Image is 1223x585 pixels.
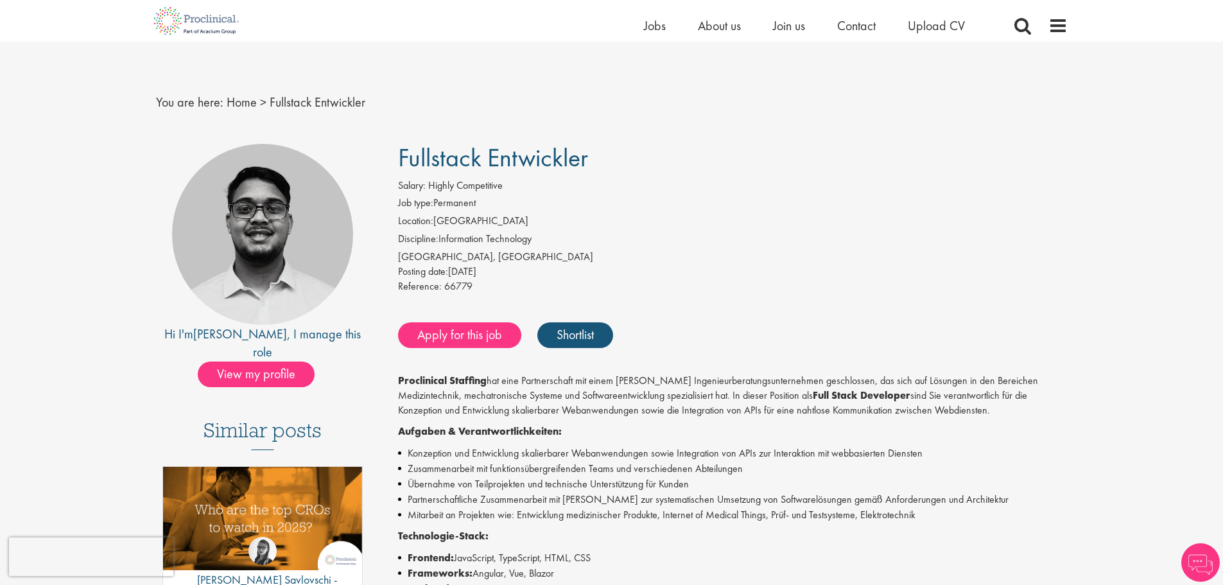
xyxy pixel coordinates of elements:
strong: Full Stack Developer [813,389,910,402]
a: Upload CV [908,17,965,34]
div: Hi I'm , I manage this role [156,325,370,362]
span: Highly Competitive [428,179,503,192]
label: Location: [398,214,433,229]
label: Discipline: [398,232,438,247]
a: breadcrumb link [227,94,257,110]
li: Partnerschaftliche Zusammenarbeit mit [PERSON_NAME] zur systematischen Umsetzung von Softwarelösu... [398,492,1068,507]
h3: Similar posts [204,419,322,450]
a: Contact [837,17,876,34]
strong: Technolo [398,529,440,543]
div: [DATE] [398,265,1068,279]
label: Job type: [398,196,433,211]
li: Permanent [398,196,1068,214]
li: JavaScript, TypeScript, HTML, CSS [398,550,1068,566]
img: imeage of recruiter Timothy Deschamps [172,144,353,325]
a: View my profile [198,364,327,381]
li: Konzeption und Entwicklung skalierbarer Webanwendungen sowie Integration von APIs zur Interaktion... [398,446,1068,461]
li: Mitarbeit an Projekten wie: Entwicklung medizinischer Produkte, Internet of Medical Things, Prüf-... [398,507,1068,523]
label: Salary: [398,179,426,193]
a: About us [698,17,741,34]
a: Link to a post [163,467,363,581]
strong: Proclinical Staffing [398,374,487,387]
div: [GEOGRAPHIC_DATA], [GEOGRAPHIC_DATA] [398,250,1068,265]
p: hat eine Partnerschaft mit einem [PERSON_NAME] Ingenieurberatungsunternehmen geschlossen, das sic... [398,374,1068,418]
span: 66779 [444,279,473,293]
li: Information Technology [398,232,1068,250]
li: [GEOGRAPHIC_DATA] [398,214,1068,232]
li: Übernahme von Teilprojekten und technische Unterstützung für Kunden [398,476,1068,492]
span: Fullstack Entwickler [270,94,365,110]
span: You are here: [156,94,223,110]
strong: Frameworks: [408,566,473,580]
label: Reference: [398,279,442,294]
span: Posting date: [398,265,448,278]
img: Theodora Savlovschi - Wicks [248,537,277,565]
strong: Frontend: [408,551,454,564]
img: Top 10 CROs 2025 | Proclinical [163,467,363,570]
a: Shortlist [537,322,613,348]
strong: gie-Stack: [440,529,489,543]
span: > [260,94,266,110]
span: Fullstack Entwickler [398,141,588,174]
a: Join us [773,17,805,34]
li: Zusammenarbeit mit funktionsübergreifenden Teams und verschiedenen Abteilungen [398,461,1068,476]
strong: Aufgaben & Verantwortlichkeiten: [398,424,562,438]
li: Angular, Vue, Blazor [398,566,1068,581]
span: View my profile [198,362,315,387]
a: Jobs [644,17,666,34]
img: Chatbot [1181,543,1220,582]
a: Apply for this job [398,322,521,348]
a: [PERSON_NAME] [193,326,287,342]
iframe: reCAPTCHA [9,537,173,576]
